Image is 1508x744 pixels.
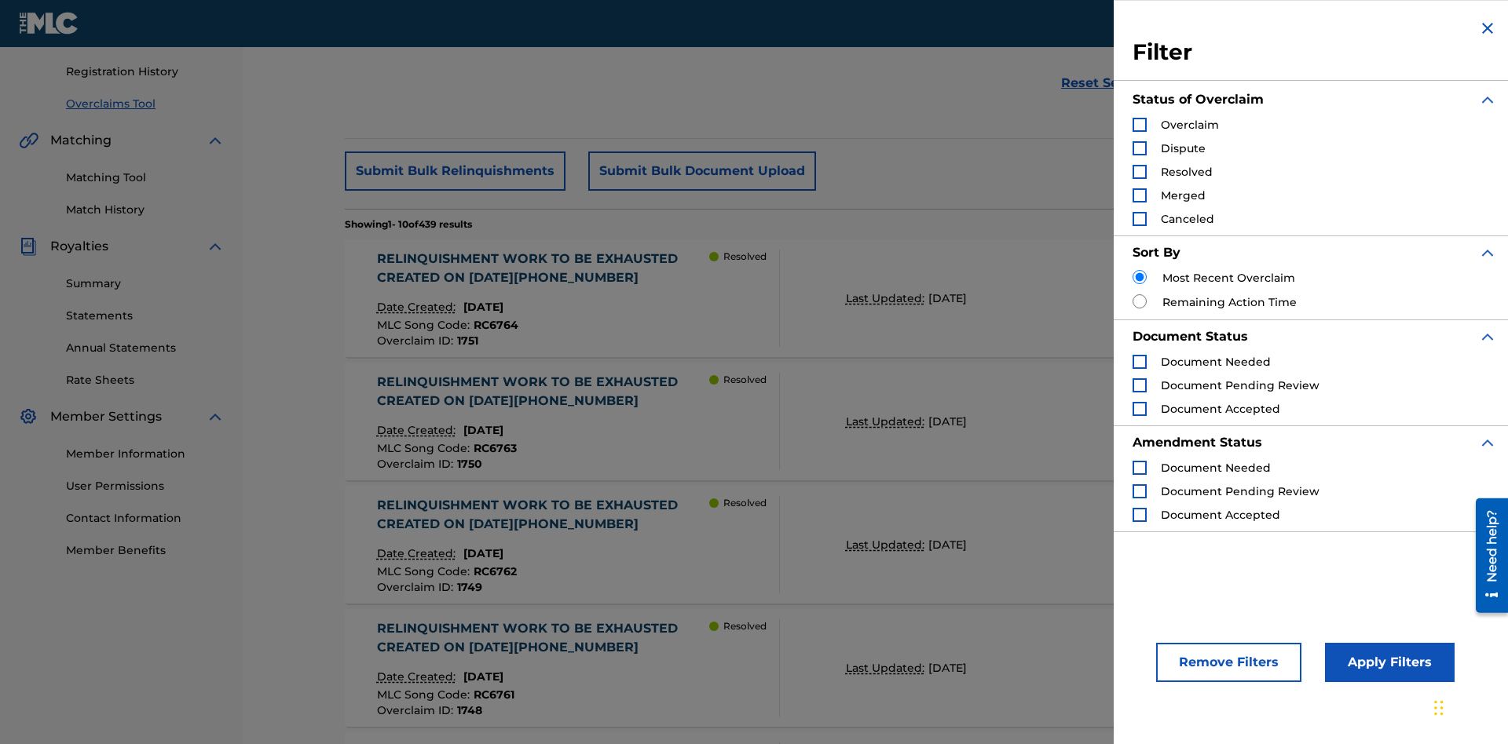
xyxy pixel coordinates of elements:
p: Resolved [723,619,767,633]
button: Submit Bulk Document Upload [588,151,816,191]
span: Canceled [1161,212,1214,226]
span: Overclaim ID : [377,334,457,348]
span: Resolved [1161,165,1213,179]
a: RELINQUISHMENT WORK TO BE EXHAUSTED CREATED ON [DATE][PHONE_NUMBER]Date Created:[DATE]MLC Song Co... [345,486,1407,604]
a: Overclaims Tool [66,96,225,112]
strong: Amendment Status [1133,435,1262,450]
span: Document Accepted [1161,508,1280,522]
span: Royalties [50,237,108,256]
a: Summary [66,275,225,292]
span: Merged [1161,188,1206,202]
span: [DATE] [928,291,967,305]
span: Overclaim ID : [377,703,457,717]
span: 1751 [457,334,478,348]
img: Matching [19,131,38,150]
p: Showing 1 - 10 of 439 results [345,217,472,232]
span: 1749 [457,580,482,594]
img: expand [206,131,225,150]
span: MLC Song Code : [377,441,474,455]
a: RELINQUISHMENT WORK TO BE EXHAUSTED CREATED ON [DATE][PHONE_NUMBER]Date Created:[DATE]MLC Song Co... [345,363,1407,480]
span: [DATE] [463,546,503,560]
span: Overclaim [1161,118,1219,132]
button: Apply Filters [1325,643,1455,682]
img: Royalties [19,237,38,256]
a: RELINQUISHMENT WORK TO BE EXHAUSTED CREATED ON [DATE][PHONE_NUMBER]Date Created:[DATE]MLC Song Co... [345,239,1407,357]
a: Annual Statements [66,340,225,356]
span: MLC Song Code : [377,564,474,578]
label: Remaining Action Time [1162,294,1297,311]
div: RELINQUISHMENT WORK TO BE EXHAUSTED CREATED ON [DATE][PHONE_NUMBER] [377,619,710,657]
p: Resolved [723,496,767,510]
h3: Filter [1133,38,1497,67]
span: Matching [50,131,112,150]
span: 1750 [457,457,482,471]
img: expand [1478,327,1497,346]
p: Last Updated: [846,537,928,553]
span: Document Accepted [1161,402,1280,416]
p: Resolved [723,373,767,387]
iframe: Chat Widget [1429,669,1508,744]
span: [DATE] [463,300,503,314]
span: [DATE] [463,669,503,684]
span: Dispute [1161,141,1206,155]
a: Member Benefits [66,542,225,559]
iframe: Resource Center [1464,492,1508,621]
span: Document Needed [1161,355,1271,369]
p: Date Created: [377,545,459,562]
form: Search Form [345,3,1407,115]
img: expand [206,407,225,426]
span: Document Pending Review [1161,484,1319,498]
p: Date Created: [377,299,459,315]
strong: Status of Overclaim [1133,92,1264,107]
span: Overclaim ID : [377,580,457,594]
a: Member Information [66,446,225,462]
p: Date Created: [377,422,459,439]
div: Drag [1434,684,1444,731]
p: Last Updated: [846,660,928,677]
span: Document Pending Review [1161,378,1319,392]
img: Member Settings [19,407,38,426]
img: expand [206,237,225,256]
a: Statements [66,308,225,324]
span: MLC Song Code : [377,318,474,332]
p: Date Created: [377,669,459,685]
a: Match History [66,202,225,218]
a: RELINQUISHMENT WORK TO BE EXHAUSTED CREATED ON [DATE][PHONE_NUMBER]Date Created:[DATE]MLC Song Co... [345,609,1407,727]
span: [DATE] [928,661,967,675]
strong: Sort By [1133,245,1180,260]
a: Matching Tool [66,170,225,186]
span: Document Needed [1161,461,1271,475]
span: Overclaim ID : [377,457,457,471]
span: RC6763 [474,441,517,455]
div: RELINQUISHMENT WORK TO BE EXHAUSTED CREATED ON [DATE][PHONE_NUMBER] [377,373,710,410]
img: expand [1478,433,1497,452]
span: 1748 [457,703,482,717]
span: RC6764 [474,318,518,332]
p: Resolved [723,250,767,264]
span: RC6762 [474,564,517,578]
span: [DATE] [463,423,503,437]
p: Last Updated: [846,414,928,430]
label: Most Recent Overclaim [1162,270,1295,286]
img: close [1478,19,1497,38]
span: RC6761 [474,687,514,702]
a: User Permissions [66,478,225,494]
a: Contact Information [66,510,225,527]
img: expand [1478,243,1497,262]
p: Last Updated: [846,290,928,307]
a: Reset Search [1053,66,1155,100]
button: Remove Filters [1156,643,1301,682]
a: Rate Sheets [66,372,225,388]
img: expand [1478,90,1497,109]
div: RELINQUISHMENT WORK TO BE EXHAUSTED CREATED ON [DATE][PHONE_NUMBER] [377,496,710,534]
strong: Document Status [1133,329,1248,344]
span: [DATE] [928,538,967,552]
div: RELINQUISHMENT WORK TO BE EXHAUSTED CREATED ON [DATE][PHONE_NUMBER] [377,250,710,287]
a: Registration History [66,64,225,80]
span: MLC Song Code : [377,687,474,702]
button: Submit Bulk Relinquishments [345,151,565,191]
img: MLC Logo [19,12,79,35]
